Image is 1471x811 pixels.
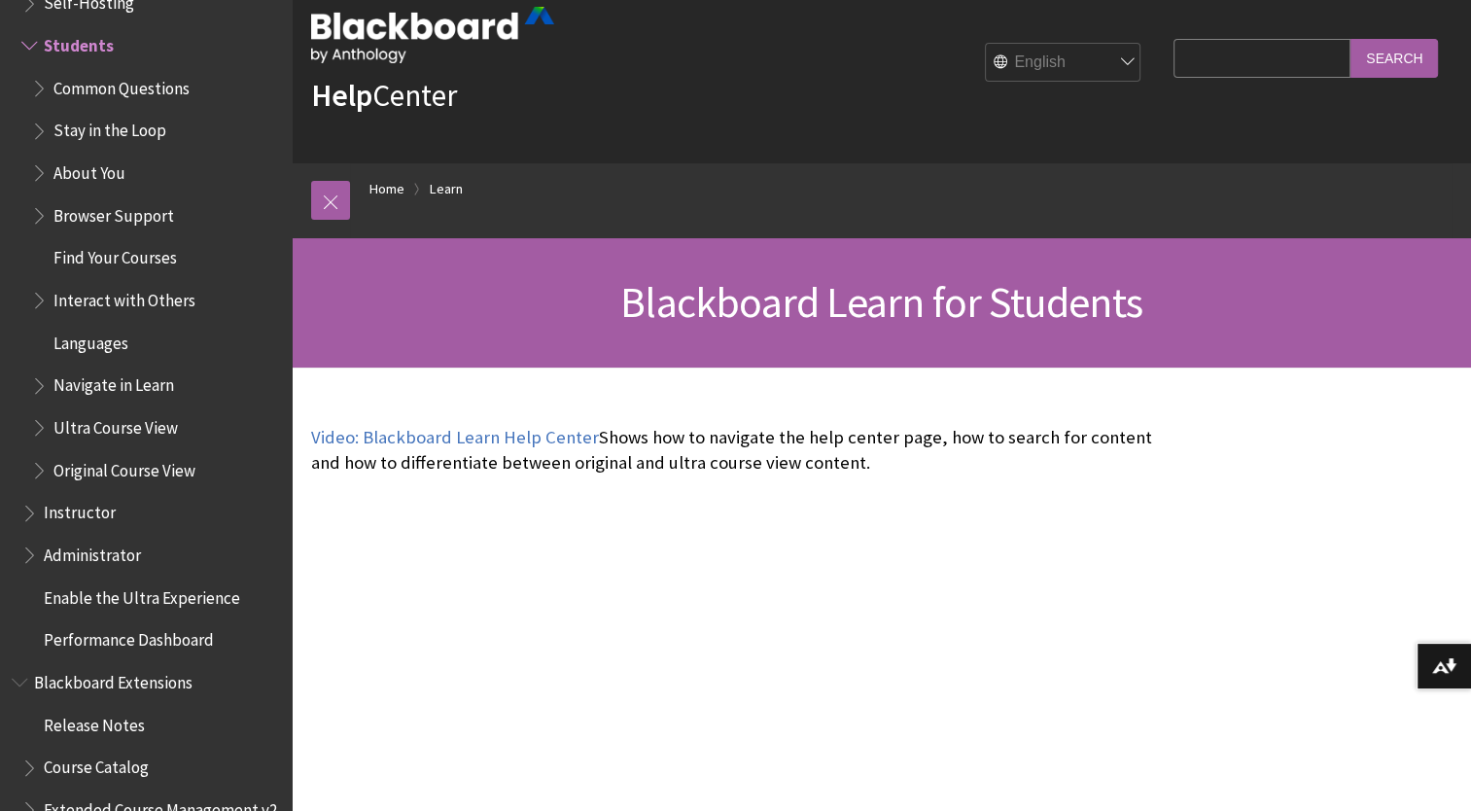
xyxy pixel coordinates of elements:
span: Release Notes [44,709,145,735]
input: Search [1350,39,1438,77]
span: Languages [53,327,128,353]
a: Learn [430,177,463,201]
span: Find Your Courses [53,242,177,268]
select: Site Language Selector [986,44,1141,83]
span: Blackboard Learn for Students [620,275,1142,329]
span: Common Questions [53,72,190,98]
a: HelpCenter [311,76,457,115]
span: Browser Support [53,199,174,226]
span: Enable the Ultra Experience [44,582,240,608]
a: Home [369,177,404,201]
span: Interact with Others [53,284,195,310]
span: Ultra Course View [53,411,178,438]
span: Course Catalog [44,752,149,778]
span: Students [44,29,114,55]
span: Navigate in Learn [53,370,174,396]
span: Original Course View [53,454,195,480]
strong: Help [311,76,372,115]
span: About You [53,157,125,183]
img: Blackboard by Anthology [311,7,554,63]
span: Administrator [44,539,141,565]
span: Blackboard Extensions [34,666,193,692]
span: Instructor [44,497,116,523]
span: Stay in the Loop [53,115,166,141]
a: Video: Blackboard Learn Help Center [311,426,599,449]
p: Shows how to navigate the help center page, how to search for content and how to differentiate be... [311,425,1164,476]
span: Performance Dashboard [44,624,214,651]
